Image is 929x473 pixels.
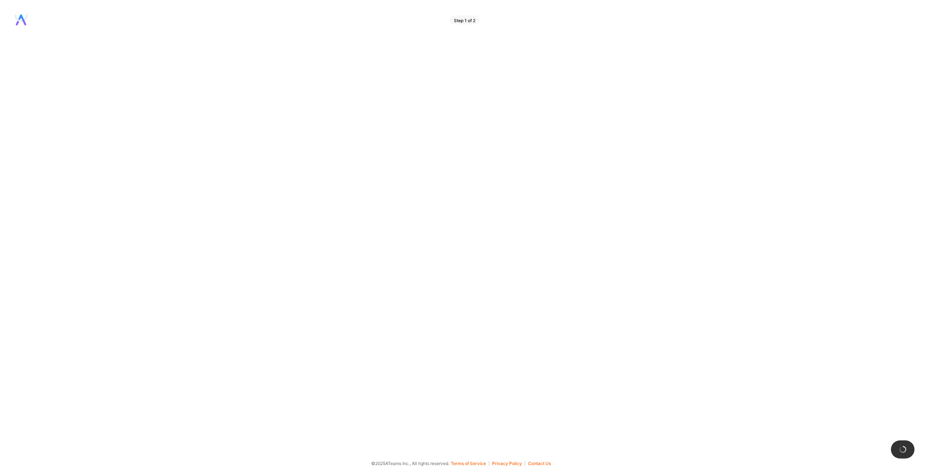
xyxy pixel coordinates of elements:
span: © 2025 ATeams Inc., All rights reserved. [371,460,449,467]
button: Privacy Policy [492,461,525,466]
div: Step 1 of 2 [450,16,480,24]
img: loading [898,445,907,454]
button: Contact Us [528,461,551,466]
button: Terms of Service [451,461,489,466]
